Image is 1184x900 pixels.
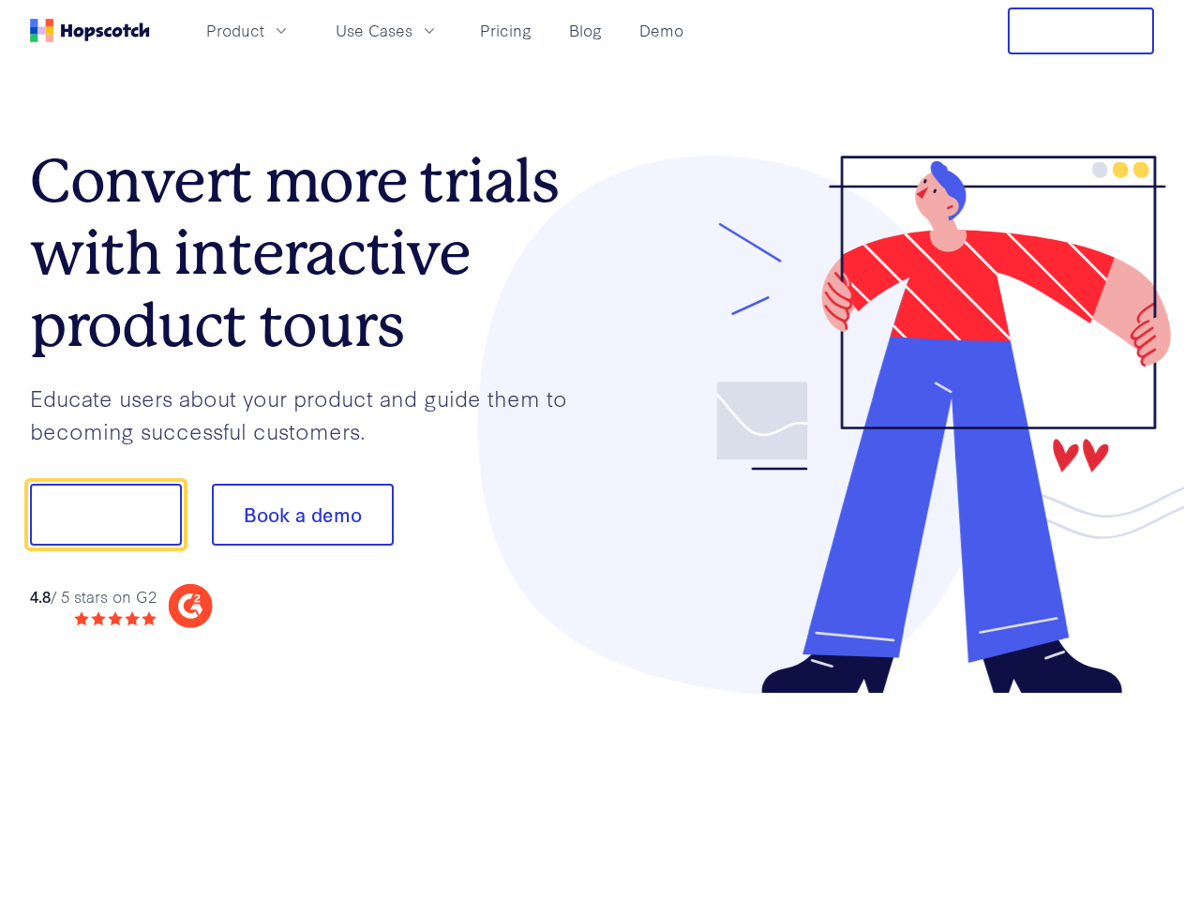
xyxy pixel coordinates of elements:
a: Pricing [472,15,539,46]
span: Product [206,19,264,42]
h1: Convert more trials with interactive product tours [30,145,592,361]
button: Free Trial [1008,7,1154,54]
a: Home [30,19,150,42]
div: / 5 stars on G2 [30,585,157,608]
button: Product [195,15,302,46]
button: Use Cases [324,15,450,46]
a: Demo [632,15,691,46]
strong: 4.8 [30,585,51,607]
a: Blog [562,15,609,46]
span: Use Cases [336,19,412,42]
button: Show me! [30,484,182,546]
button: Book a demo [212,484,394,546]
p: Educate users about your product and guide them to becoming successful customers. [30,382,592,446]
